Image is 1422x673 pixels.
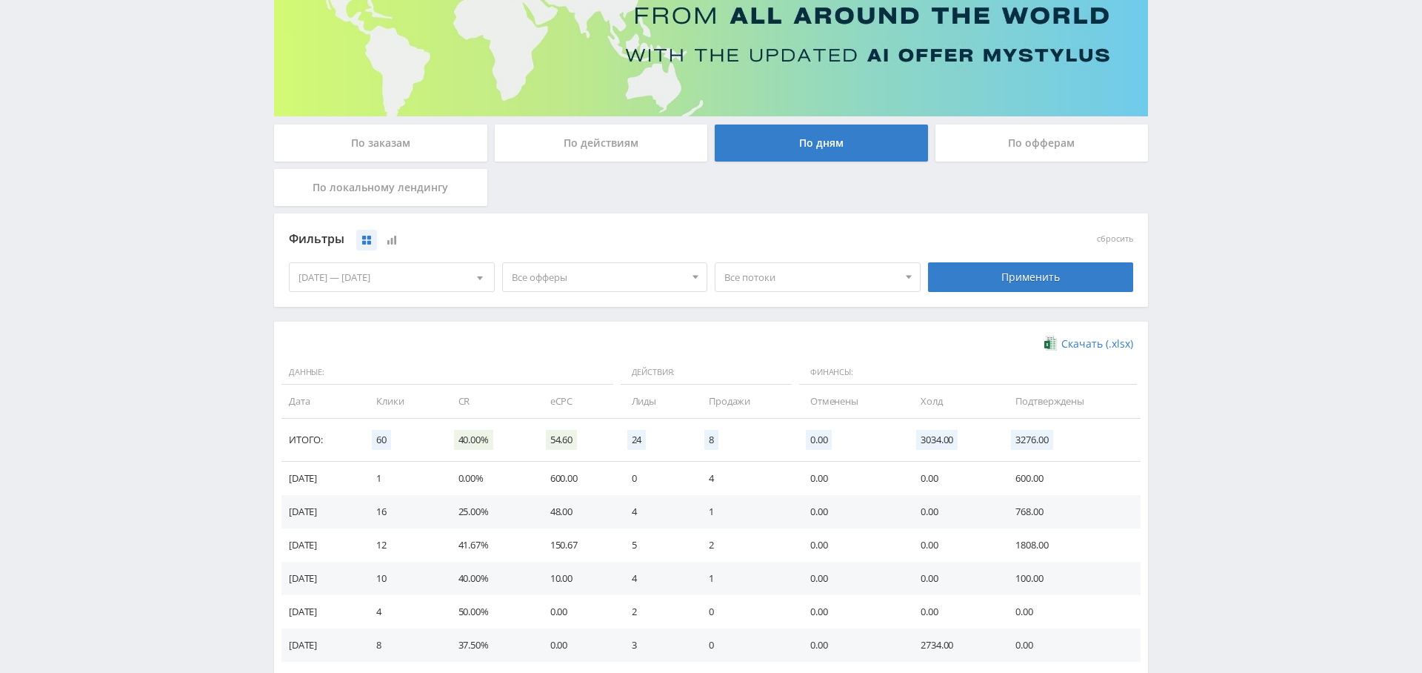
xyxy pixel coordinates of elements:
button: сбросить [1097,234,1133,244]
a: Скачать (.xlsx) [1044,336,1133,351]
td: [DATE] [281,528,361,562]
td: 10 [361,562,443,595]
td: 41.67% [444,528,535,562]
td: 50.00% [444,595,535,629]
td: Дата [281,385,361,418]
td: 768.00 [1001,495,1141,528]
td: eCPC [535,385,617,418]
td: 25.00% [444,495,535,528]
td: 0.00 [535,629,617,662]
td: [DATE] [281,595,361,629]
span: Данные: [281,360,613,385]
td: 1808.00 [1001,528,1141,562]
span: 60 [372,430,391,450]
td: Итого: [281,419,361,462]
div: По заказам [274,125,487,162]
span: 3034.00 [916,430,958,450]
td: 0.00 [906,528,1001,562]
span: Скачать (.xlsx) [1061,338,1133,350]
td: 0.00 [906,462,1001,495]
td: 0 [617,462,695,495]
img: xlsx [1044,336,1057,351]
span: 0.00 [806,430,832,450]
td: [DATE] [281,495,361,528]
span: 54.60 [546,430,577,450]
div: [DATE] — [DATE] [290,263,494,291]
td: 0.00 [906,562,1001,595]
td: [DATE] [281,462,361,495]
div: По дням [715,125,928,162]
td: 1 [694,495,795,528]
td: 3 [617,629,695,662]
td: 0.00 [535,595,617,629]
td: 12 [361,528,443,562]
td: 40.00% [444,562,535,595]
span: 40.00% [454,430,493,450]
td: 16 [361,495,443,528]
td: CR [444,385,535,418]
td: [DATE] [281,562,361,595]
span: Действия: [621,360,792,385]
td: 0.00 [795,629,906,662]
div: Фильтры [289,228,921,251]
td: 0.00% [444,462,535,495]
td: 0 [694,629,795,662]
td: 0.00 [795,562,906,595]
td: 4 [617,495,695,528]
td: Продажи [694,385,795,418]
span: Финансы: [799,360,1137,385]
td: 8 [361,629,443,662]
td: 0.00 [795,595,906,629]
td: 37.50% [444,629,535,662]
td: 600.00 [535,462,617,495]
td: Лиды [617,385,695,418]
td: 150.67 [535,528,617,562]
td: 5 [617,528,695,562]
td: 0.00 [795,495,906,528]
td: 1 [361,462,443,495]
td: [DATE] [281,629,361,662]
td: 0.00 [795,528,906,562]
td: 4 [694,462,795,495]
span: Все офферы [512,263,685,291]
div: По локальному лендингу [274,169,487,206]
div: По офферам [935,125,1149,162]
td: 2 [617,595,695,629]
span: 8 [704,430,718,450]
span: Все потоки [724,263,898,291]
td: 0.00 [795,462,906,495]
td: 0.00 [906,495,1001,528]
td: 0 [694,595,795,629]
td: 2 [694,528,795,562]
td: 48.00 [535,495,617,528]
td: 2734.00 [906,629,1001,662]
td: 4 [617,562,695,595]
td: Подтверждены [1001,385,1141,418]
td: Клики [361,385,443,418]
span: 3276.00 [1011,430,1052,450]
div: По действиям [495,125,708,162]
td: 600.00 [1001,462,1141,495]
td: Отменены [795,385,906,418]
td: 10.00 [535,562,617,595]
td: 1 [694,562,795,595]
td: 4 [361,595,443,629]
div: Применить [928,262,1134,292]
td: 0.00 [1001,629,1141,662]
td: Холд [906,385,1001,418]
td: 0.00 [906,595,1001,629]
td: 0.00 [1001,595,1141,629]
span: 24 [627,430,647,450]
td: 100.00 [1001,562,1141,595]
